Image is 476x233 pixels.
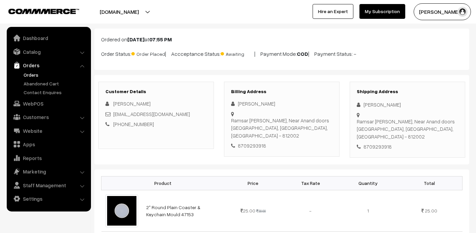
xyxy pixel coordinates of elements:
a: Hire an Expert [313,4,353,19]
td: - [282,190,339,231]
span: 25.00 [425,208,438,213]
a: Abandoned Cart [22,80,89,87]
h3: Billing Address [231,89,332,94]
b: COD [297,50,308,57]
span: Awaiting [221,49,254,57]
a: COMMMERCE [8,7,67,15]
div: [PERSON_NAME] [231,100,332,108]
a: Orders [22,71,89,78]
a: Contact Enquires [22,89,89,96]
a: 2" Round Plain Coaster & Keychain Mould 47153 [146,204,200,217]
div: Ramsar [PERSON_NAME], Near Anand doors [GEOGRAPHIC_DATA], [GEOGRAPHIC_DATA], [GEOGRAPHIC_DATA] - ... [231,117,332,140]
a: Dashboard [8,32,89,44]
th: Price [224,176,282,190]
a: Reports [8,152,89,164]
span: [PERSON_NAME] [113,101,151,107]
th: Tax Rate [282,176,339,190]
span: 1 [367,208,369,213]
a: Customers [8,111,89,123]
a: Orders [8,59,89,71]
a: Website [8,125,89,137]
a: Catalog [8,46,89,58]
img: COMMMERCE [8,9,79,14]
h3: Shipping Address [357,89,458,94]
a: Apps [8,138,89,150]
span: 25.00 [241,208,255,213]
button: [PERSON_NAME]… [414,3,471,20]
th: Product [101,176,224,190]
b: [DATE] [127,36,145,43]
div: [PERSON_NAME] [357,101,458,109]
th: Quantity [339,176,397,190]
a: Settings [8,193,89,205]
button: [DOMAIN_NAME] [76,3,162,20]
a: [EMAIL_ADDRESS][DOMAIN_NAME] [113,111,190,117]
strike: 30.00 [256,209,266,213]
a: WebPOS [8,98,89,110]
a: Marketing [8,165,89,178]
div: 8709293918 [357,143,458,151]
h3: Customer Details [105,89,207,94]
div: 8709293918 [231,142,332,150]
p: Order Status: | Accceptance Status: | Payment Mode: | Payment Status: - [101,49,463,58]
p: Ordered on at [101,35,463,43]
img: user [457,7,468,17]
b: 07:55 PM [149,36,172,43]
div: Ramsar [PERSON_NAME], Near Anand doors [GEOGRAPHIC_DATA], [GEOGRAPHIC_DATA], [GEOGRAPHIC_DATA] - ... [357,118,458,141]
th: Total [397,176,463,190]
a: Staff Management [8,179,89,191]
span: Order Placed [131,49,165,57]
a: My Subscription [359,4,405,19]
img: 1000806665.jpg [105,194,138,227]
a: [PHONE_NUMBER] [113,121,154,127]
